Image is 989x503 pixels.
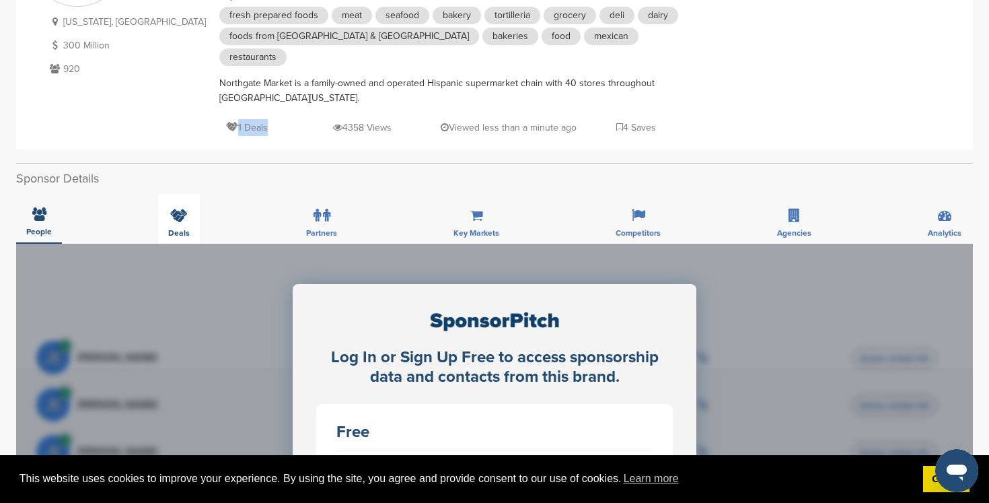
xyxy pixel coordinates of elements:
p: 1 Deals [226,119,268,136]
h2: Sponsor Details [16,170,973,188]
p: Viewed less than a minute ago [441,119,577,136]
a: dismiss cookie message [923,466,969,493]
p: [US_STATE], [GEOGRAPHIC_DATA] [46,13,206,30]
span: seafood [375,7,429,24]
div: Free [336,424,653,440]
span: Deals [168,229,190,237]
span: bakeries [482,28,538,45]
span: grocery [544,7,596,24]
iframe: Button to launch messaging window [935,449,978,492]
span: Key Markets [453,229,499,237]
span: Competitors [616,229,661,237]
span: deli [599,7,634,24]
a: learn more about cookies [622,469,681,489]
span: Partners [306,229,337,237]
p: 300 Million [46,37,206,54]
span: food [542,28,581,45]
div: Northgate Market is a family-owned and operated Hispanic supermarket chain with 40 stores through... [219,76,690,106]
span: Agencies [777,229,811,237]
span: fresh prepared foods [219,7,328,24]
span: dairy [638,7,678,24]
span: People [26,228,52,236]
p: 4358 Views [333,119,392,136]
span: mexican [584,28,638,45]
span: meat [332,7,372,24]
span: tortilleria [484,7,540,24]
p: 4 Saves [616,119,656,136]
p: 920 [46,61,206,77]
span: restaurants [219,48,287,66]
span: foods from [GEOGRAPHIC_DATA] & [GEOGRAPHIC_DATA] [219,28,479,45]
div: Log In or Sign Up Free to access sponsorship data and contacts from this brand. [316,348,673,387]
span: Analytics [928,229,961,237]
span: bakery [433,7,481,24]
span: This website uses cookies to improve your experience. By using the site, you agree and provide co... [20,469,912,489]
